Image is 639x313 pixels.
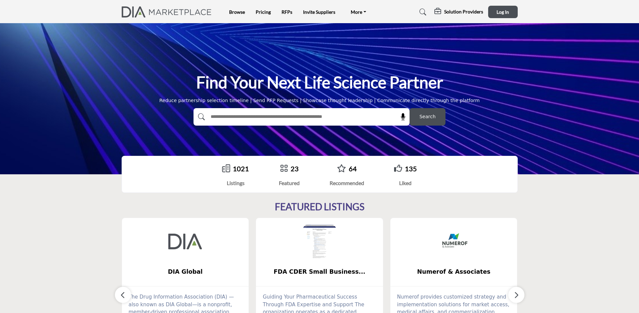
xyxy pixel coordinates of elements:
[419,113,435,120] span: Search
[280,164,288,173] a: Go to Featured
[266,263,373,281] b: FDA CDER Small Business and Industry Assistance (SBIA)
[279,179,300,187] div: Featured
[488,6,518,18] button: Log In
[168,225,202,258] img: DIA Global
[444,9,483,15] h5: Solution Providers
[394,164,402,172] i: Go to Liked
[122,263,249,281] a: DIA Global
[346,7,371,17] a: More
[196,72,443,93] h1: Find Your Next Life Science Partner
[349,165,357,173] a: 64
[434,8,483,16] div: Solution Providers
[132,267,239,276] span: DIA Global
[256,263,383,281] a: FDA CDER Small Business...
[497,9,509,15] span: Log In
[400,267,507,276] span: Numerof & Associates
[330,179,364,187] div: Recommended
[437,225,471,258] img: Numerof & Associates
[410,108,445,126] button: Search
[159,97,480,104] div: Reduce partnership selection timeline | Send RFP Requests | Showcase thought leadership | Communi...
[132,263,239,281] b: DIA Global
[405,165,417,173] a: 135
[413,7,431,17] a: Search
[233,165,249,173] a: 1021
[291,165,299,173] a: 23
[122,6,215,17] img: Site Logo
[400,263,507,281] b: Numerof & Associates
[275,201,365,213] h2: FEATURED LISTINGS
[337,164,346,173] a: Go to Recommended
[394,179,417,187] div: Liked
[222,179,249,187] div: Listings
[229,9,245,15] a: Browse
[303,225,336,258] img: FDA CDER Small Business and Industry Assistance (SBIA)
[303,9,335,15] a: Invite Suppliers
[282,9,292,15] a: RFPs
[390,263,517,281] a: Numerof & Associates
[266,267,373,276] span: FDA CDER Small Business...
[256,9,271,15] a: Pricing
